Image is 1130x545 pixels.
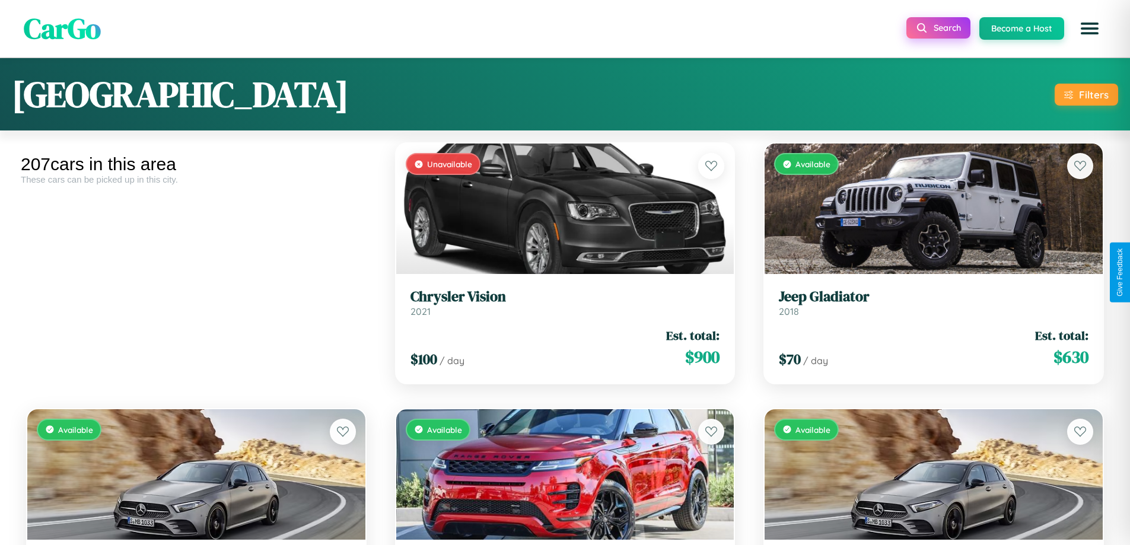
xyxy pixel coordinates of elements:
span: Available [795,425,830,435]
a: Chrysler Vision2021 [410,288,720,317]
div: These cars can be picked up in this city. [21,174,372,184]
span: 2021 [410,305,431,317]
span: CarGo [24,9,101,48]
button: Search [906,17,970,39]
span: $ 630 [1053,345,1088,369]
span: Available [427,425,462,435]
button: Become a Host [979,17,1064,40]
div: Filters [1079,88,1109,101]
div: 207 cars in this area [21,154,372,174]
span: Available [795,159,830,169]
span: 2018 [779,305,799,317]
a: Jeep Gladiator2018 [779,288,1088,317]
span: $ 100 [410,349,437,369]
button: Filters [1055,84,1118,106]
span: Available [58,425,93,435]
h1: [GEOGRAPHIC_DATA] [12,70,349,119]
span: Search [934,23,961,33]
div: Give Feedback [1116,248,1124,297]
span: Unavailable [427,159,472,169]
span: Est. total: [666,327,720,344]
span: / day [803,355,828,366]
span: Est. total: [1035,327,1088,344]
span: $ 900 [685,345,720,369]
span: $ 70 [779,349,801,369]
h3: Jeep Gladiator [779,288,1088,305]
span: / day [440,355,464,366]
button: Open menu [1073,12,1106,45]
h3: Chrysler Vision [410,288,720,305]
